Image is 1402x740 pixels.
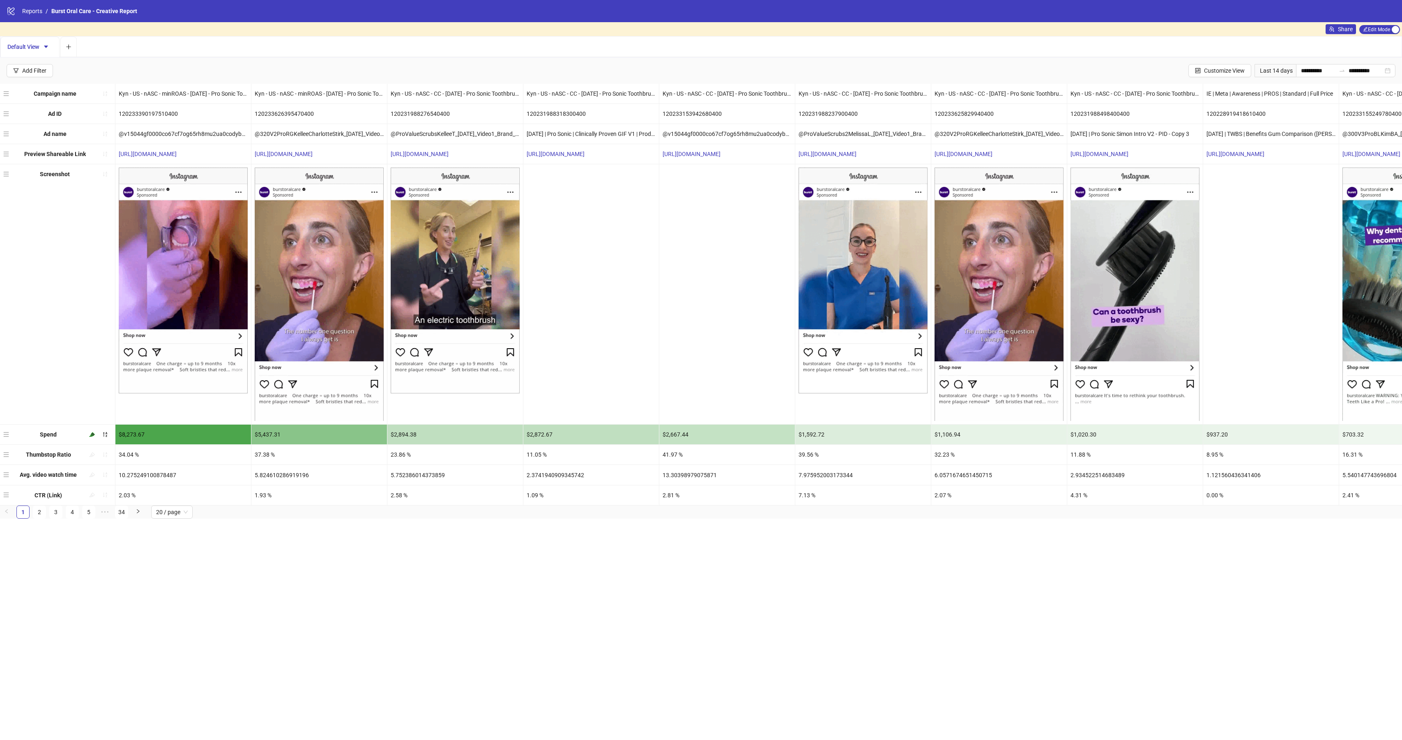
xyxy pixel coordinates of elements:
[119,151,177,157] a: [URL][DOMAIN_NAME]
[659,124,795,144] div: @v15044gf0000co67cf7og65rh8mu2ua0codybarr_[DATE]_Video1_Brand_Tstimonial_ProSonicToothBrush_Burst...
[4,509,9,514] span: left
[3,91,9,97] span: menu
[935,151,992,157] a: [URL][DOMAIN_NAME]
[387,425,523,444] div: $2,894.38
[44,131,67,137] b: Ad name
[795,445,931,464] div: 39.56 %
[115,485,251,505] div: 2.03 %
[40,171,70,177] b: Screenshot
[659,465,795,485] div: 13.30398979075871
[931,84,1067,103] div: Kyn - US - nASC - CC - [DATE] - Pro Sonic Toothbrush
[7,44,53,50] span: Default View
[89,492,95,498] span: highlight
[795,84,931,103] div: Kyn - US - nASC - CC - [DATE] - Pro Sonic Toothbrush
[1070,168,1199,421] img: Screenshot 120231988498400400
[131,506,145,519] button: right
[1338,26,1353,32] span: Share
[20,471,77,478] b: Avg. video watch time
[931,104,1067,124] div: 120233625829940400
[26,451,71,458] b: Thumbstop Ratio
[83,506,95,518] a: 5
[3,489,11,502] div: menu
[387,124,523,144] div: @ProValueScrubsKelleeT_[DATE]_Video1_Brand_Review_ProSonicToothbrush_BurstOralCare__iter0
[387,84,523,103] div: Kyn - US - nASC - CC - [DATE] - Pro Sonic Toothbrush
[523,445,659,464] div: 11.05 %
[136,509,140,514] span: right
[799,151,856,157] a: [URL][DOMAIN_NAME]
[1067,104,1203,124] div: 120231988498400400
[66,506,78,518] a: 4
[33,506,46,519] li: 2
[1203,445,1339,464] div: 8.95 %
[935,168,1064,421] img: Screenshot 120233625829940400
[1188,64,1251,77] button: Customize View
[17,506,29,518] a: 1
[659,445,795,464] div: 41.97 %
[51,8,137,14] span: Burst Oral Care - Creative Report
[66,506,79,519] li: 4
[659,425,795,444] div: $2,667.44
[1339,67,1345,74] span: swap-right
[3,127,11,140] div: menu
[34,90,76,97] b: Campaign name
[387,465,523,485] div: 5.752386014373859
[102,91,108,97] span: sort-ascending
[659,104,795,124] div: 120233153942680400
[387,485,523,505] div: 2.58 %
[251,485,387,505] div: 1.93 %
[115,124,251,144] div: @v15044gf0000co67cf7og65rh8mu2ua0codybarr_[DATE]_Video1_Brand_Tstimonial_ProSonicToothBrush_Burst...
[1070,151,1128,157] a: [URL][DOMAIN_NAME]
[255,151,313,157] a: [URL][DOMAIN_NAME]
[3,492,9,498] span: menu
[795,124,931,144] div: @ProValueScrubs2MelissaL_[DATE]_Video1_Brand_Review_ProSonicToothbrush_BurstOralCare__iter0
[663,151,721,157] a: [URL][DOMAIN_NAME]
[391,168,520,393] img: Screenshot 120231988276540400
[527,151,585,157] a: [URL][DOMAIN_NAME]
[659,485,795,505] div: 2.81 %
[60,37,77,57] button: Add tab
[119,168,248,393] img: Screenshot 120233390197510400
[795,104,931,124] div: 120231988237900400
[49,506,62,519] li: 3
[1203,104,1339,124] div: 120228919418610400
[1203,485,1339,505] div: 0.00 %
[795,465,931,485] div: 7.975952003173344
[48,110,62,117] b: Ad ID
[3,171,9,177] span: menu
[1255,64,1296,77] div: Last 14 days
[255,168,384,421] img: Screenshot 120233626395470400
[3,151,9,157] span: menu
[3,147,11,161] div: menu
[251,84,387,103] div: Kyn - US - nASC - minROAS - [DATE] - Pro Sonic Toothbrush
[115,104,251,124] div: 120233390197510400
[3,448,11,461] div: menu
[1204,67,1245,74] span: Customize View
[3,472,9,478] span: menu
[1067,425,1203,444] div: $1,020.30
[7,64,53,77] button: Add Filter
[3,107,11,120] div: menu
[251,104,387,124] div: 120233626395470400
[99,506,112,519] span: •••
[115,506,128,518] a: 34
[1067,465,1203,485] div: 2.934522514683489
[799,168,928,393] img: Screenshot 120231988237900400
[3,131,9,137] span: menu
[115,84,251,103] div: Kyn - US - nASC - minROAS - [DATE] - Pro Sonic Toothbrush
[156,506,188,518] span: 20 / page
[43,44,49,50] span: caret-down
[251,445,387,464] div: 37.38 %
[102,432,108,437] span: sort-descending
[3,87,11,100] div: menu
[3,452,9,457] span: menu
[50,506,62,518] a: 3
[3,428,11,441] div: menu
[3,468,11,481] div: menu
[115,465,251,485] div: 10.275249100878487
[387,104,523,124] div: 120231988276540400
[1195,68,1201,74] span: control
[391,151,449,157] a: [URL][DOMAIN_NAME]
[115,425,251,444] div: $8,273.67
[1203,465,1339,485] div: 1.121560436341406
[115,445,251,464] div: 34.04 %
